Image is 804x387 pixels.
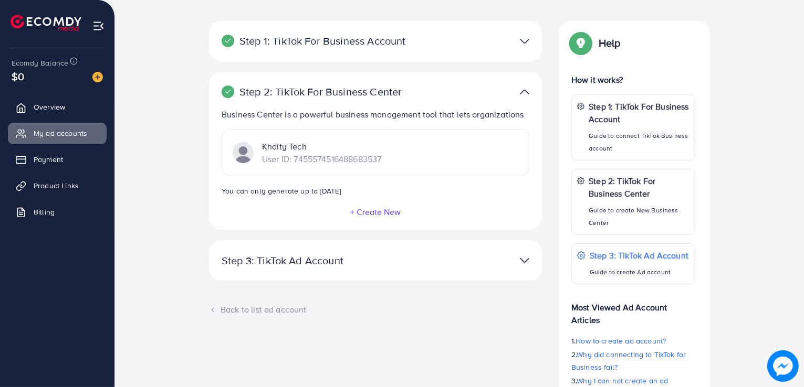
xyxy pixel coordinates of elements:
a: Payment [8,149,107,170]
small: You can only generate up to [DATE] [222,186,341,196]
p: User ID: 7455574516488683537 [262,153,381,165]
p: Khaity Tech [262,140,381,153]
p: Step 3: TikTok Ad Account [590,249,688,262]
img: logo [11,15,81,31]
span: Ecomdy Balance [12,58,68,68]
img: Popup guide [571,34,590,52]
img: TikTok partner [520,84,529,100]
span: $0 [12,69,24,84]
p: How it works? [571,73,695,86]
p: Help [599,37,621,49]
p: Step 2: TikTok For Business Center [589,175,690,200]
span: Overview [34,102,65,112]
p: 2. [571,348,695,373]
img: image [769,352,798,381]
a: Product Links [8,175,107,196]
img: TikTok partner [233,142,254,163]
img: image [92,72,103,82]
p: Business Center is a powerful business management tool that lets organizations [222,108,534,121]
span: Payment [34,154,63,165]
p: 1. [571,335,695,347]
img: TikTok partner [520,253,529,268]
p: Guide to connect TikTok Business account [589,130,690,155]
a: My ad accounts [8,123,107,144]
img: TikTok partner [520,34,529,49]
p: Guide to create New Business Center [589,204,690,229]
p: Most Viewed Ad Account Articles [571,293,695,326]
p: Guide to create Ad account [590,266,688,278]
a: Billing [8,201,107,222]
span: Billing [34,207,55,217]
p: Step 3: TikTok Ad Account [222,254,421,267]
span: Product Links [34,180,79,191]
p: Step 2: TikTok For Business Center [222,85,421,98]
p: Step 1: TikTok For Business Account [222,35,421,47]
button: + Create New [350,207,401,217]
p: Step 1: TikTok For Business Account [589,100,690,125]
span: Why did connecting to TikTok for Business fail? [571,349,686,372]
div: Back to list ad account [209,304,542,316]
span: My ad accounts [34,128,87,138]
span: How to create ad account? [576,336,666,346]
img: menu [92,20,105,32]
a: Overview [8,96,107,117]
